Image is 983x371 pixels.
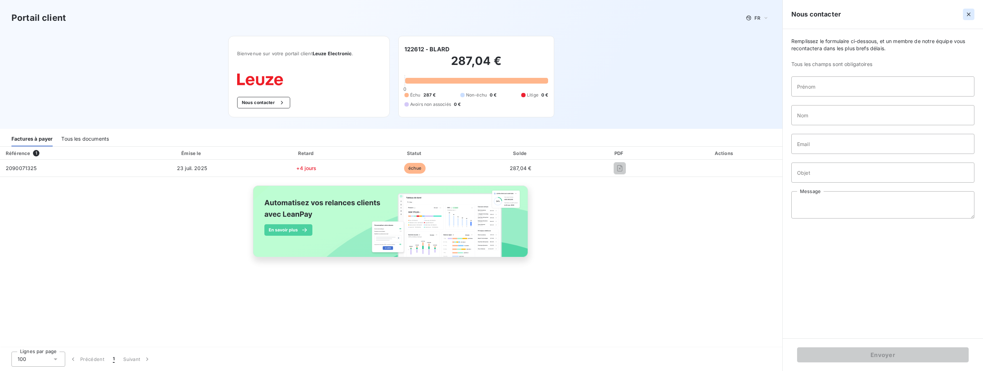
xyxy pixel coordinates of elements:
[6,165,37,171] span: 2090071325
[490,92,497,98] span: 0 €
[423,92,436,98] span: 287 €
[754,15,760,21] span: FR
[527,92,538,98] span: Litige
[410,101,451,108] span: Avoirs non associés
[61,131,109,146] div: Tous les documents
[237,51,381,56] span: Bienvenue sur votre portail client .
[541,92,548,98] span: 0 €
[246,181,536,269] img: banner
[791,38,974,52] span: Remplissez le formulaire ci-dessous, et un membre de notre équipe vous recontactera dans les plus...
[404,163,426,174] span: échue
[791,105,974,125] input: placeholder
[363,150,467,157] div: Statut
[791,61,974,68] span: Tous les champs sont obligatoires
[119,352,155,367] button: Suivant
[237,74,283,85] img: Company logo
[668,150,781,157] div: Actions
[410,92,421,98] span: Échu
[11,131,53,146] div: Factures à payer
[470,150,571,157] div: Solde
[33,150,39,156] span: 1
[177,165,207,171] span: 23 juil. 2025
[404,54,548,75] h2: 287,04 €
[466,92,487,98] span: Non-échu
[313,51,352,56] span: Leuze Electronic
[11,11,66,24] h3: Portail client
[237,97,290,108] button: Nous contacter
[510,165,531,171] span: 287,04 €
[791,76,974,97] input: placeholder
[454,101,461,108] span: 0 €
[296,165,316,171] span: +4 jours
[65,352,109,367] button: Précédent
[574,150,665,157] div: PDF
[404,45,450,53] h6: 122612 - BLARD
[113,356,115,363] span: 1
[403,86,406,92] span: 0
[109,352,119,367] button: 1
[797,347,969,362] button: Envoyer
[791,163,974,183] input: placeholder
[6,150,30,156] div: Référence
[791,134,974,154] input: placeholder
[253,150,360,157] div: Retard
[791,9,841,19] h5: Nous contacter
[18,356,26,363] span: 100
[134,150,250,157] div: Émise le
